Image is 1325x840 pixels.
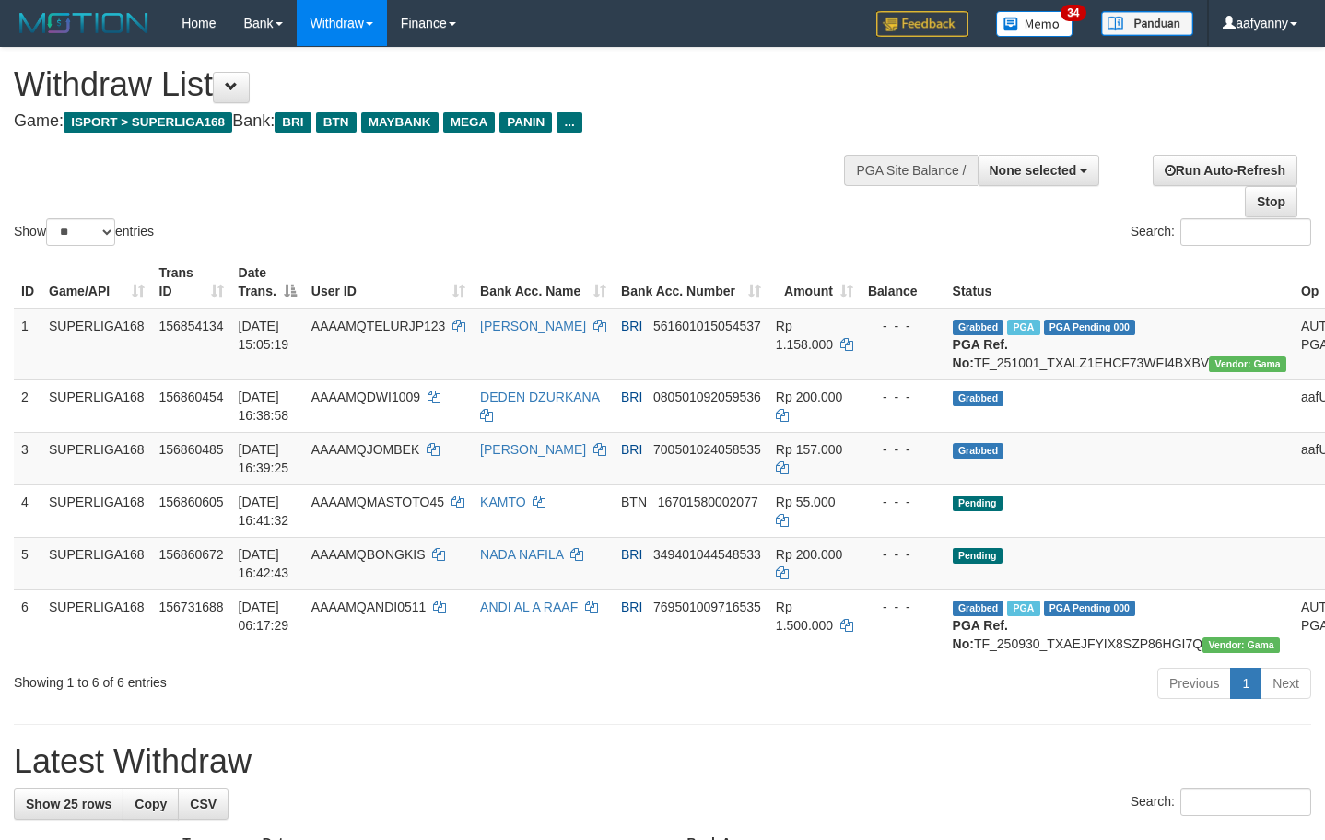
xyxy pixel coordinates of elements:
[14,589,41,660] td: 6
[26,797,111,811] span: Show 25 rows
[480,390,599,404] a: DEDEN DZURKANA
[178,788,229,820] a: CSV
[621,600,642,614] span: BRI
[311,319,446,333] span: AAAAMQTELURJP123
[239,547,289,580] span: [DATE] 16:42:43
[190,797,217,811] span: CSV
[159,495,224,509] span: 156860605
[239,390,289,423] span: [DATE] 16:38:58
[1261,668,1311,699] a: Next
[159,600,224,614] span: 156731688
[14,788,123,820] a: Show 25 rows
[557,112,581,133] span: ...
[621,390,642,404] span: BRI
[473,256,614,309] th: Bank Acc. Name: activate to sort column ascending
[621,442,642,457] span: BRI
[953,337,1008,370] b: PGA Ref. No:
[239,495,289,528] span: [DATE] 16:41:32
[14,66,865,103] h1: Withdraw List
[776,390,842,404] span: Rp 200.000
[135,797,167,811] span: Copy
[876,11,968,37] img: Feedback.jpg
[311,547,426,562] span: AAAAMQBONGKIS
[953,443,1004,459] span: Grabbed
[480,319,586,333] a: [PERSON_NAME]
[1180,788,1311,816] input: Search:
[776,547,842,562] span: Rp 200.000
[1230,668,1261,699] a: 1
[41,537,152,589] td: SUPERLIGA168
[14,256,41,309] th: ID
[1044,320,1136,335] span: PGA Pending
[768,256,861,309] th: Amount: activate to sort column ascending
[1245,186,1297,217] a: Stop
[64,112,232,133] span: ISPORT > SUPERLIGA168
[953,496,1003,511] span: Pending
[1180,218,1311,246] input: Search:
[239,600,289,633] span: [DATE] 06:17:29
[14,432,41,484] td: 3
[953,548,1003,564] span: Pending
[1101,11,1193,36] img: panduan.png
[311,390,420,404] span: AAAAMQDWI1009
[653,600,761,614] span: Copy 769501009716535 to clipboard
[41,256,152,309] th: Game/API: activate to sort column ascending
[621,319,642,333] span: BRI
[868,440,938,459] div: - - -
[304,256,473,309] th: User ID: activate to sort column ascending
[844,155,977,186] div: PGA Site Balance /
[1202,637,1280,653] span: Vendor URL: https://trx31.1velocity.biz
[14,112,865,131] h4: Game: Bank:
[1007,601,1039,616] span: Marked by aafromsomean
[868,598,938,616] div: - - -
[978,155,1100,186] button: None selected
[480,442,586,457] a: [PERSON_NAME]
[41,432,152,484] td: SUPERLIGA168
[1209,356,1286,372] span: Vendor URL: https://trx31.1velocity.biz
[41,484,152,537] td: SUPERLIGA168
[239,442,289,475] span: [DATE] 16:39:25
[776,495,836,509] span: Rp 55.000
[614,256,768,309] th: Bank Acc. Number: activate to sort column ascending
[311,495,444,509] span: AAAAMQMASTOTO45
[653,319,761,333] span: Copy 561601015054537 to clipboard
[152,256,231,309] th: Trans ID: activate to sort column ascending
[776,442,842,457] span: Rp 157.000
[953,601,1004,616] span: Grabbed
[499,112,552,133] span: PANIN
[14,309,41,380] td: 1
[480,495,526,509] a: KAMTO
[231,256,304,309] th: Date Trans.: activate to sort column descending
[776,319,833,352] span: Rp 1.158.000
[239,319,289,352] span: [DATE] 15:05:19
[14,666,538,692] div: Showing 1 to 6 of 6 entries
[46,218,115,246] select: Showentries
[159,442,224,457] span: 156860485
[868,545,938,564] div: - - -
[1153,155,1297,186] a: Run Auto-Refresh
[953,618,1008,651] b: PGA Ref. No:
[990,163,1077,178] span: None selected
[953,391,1004,406] span: Grabbed
[159,390,224,404] span: 156860454
[41,589,152,660] td: SUPERLIGA168
[159,319,224,333] span: 156854134
[311,600,427,614] span: AAAAMQANDI0511
[41,379,152,432] td: SUPERLIGA168
[159,547,224,562] span: 156860672
[14,379,41,432] td: 2
[868,317,938,335] div: - - -
[14,537,41,589] td: 5
[868,493,938,511] div: - - -
[621,547,642,562] span: BRI
[41,309,152,380] td: SUPERLIGA168
[443,112,496,133] span: MEGA
[945,256,1294,309] th: Status
[14,743,1311,780] h1: Latest Withdraw
[1061,5,1085,21] span: 34
[361,112,439,133] span: MAYBANK
[653,442,761,457] span: Copy 700501024058535 to clipboard
[480,600,578,614] a: ANDI AL A RAAF
[480,547,563,562] a: NADA NAFILA
[311,442,419,457] span: AAAAMQJOMBEK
